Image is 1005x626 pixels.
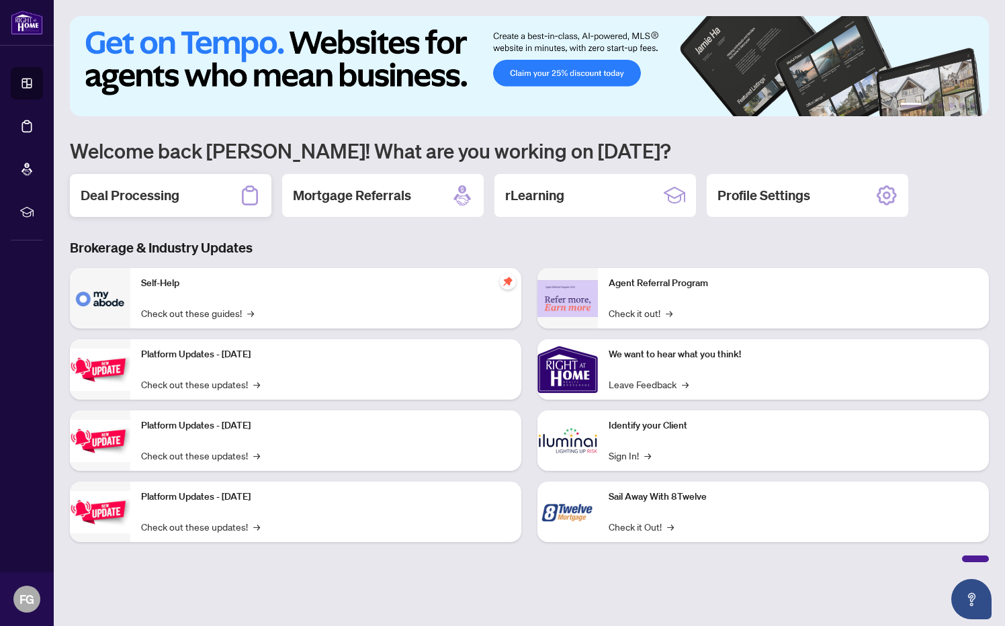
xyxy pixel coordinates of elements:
[609,347,978,362] p: We want to hear what you think!
[938,103,943,108] button: 3
[70,349,130,391] img: Platform Updates - July 21, 2025
[609,448,651,463] a: Sign In!→
[667,519,674,534] span: →
[537,410,598,471] img: Identify your Client
[505,186,564,205] h2: rLearning
[537,339,598,400] img: We want to hear what you think!
[537,280,598,317] img: Agent Referral Program
[949,103,954,108] button: 4
[293,186,411,205] h2: Mortgage Referrals
[247,306,254,320] span: →
[959,103,965,108] button: 5
[81,186,179,205] h2: Deal Processing
[500,273,516,289] span: pushpin
[609,490,978,504] p: Sail Away With 8Twelve
[253,519,260,534] span: →
[141,306,254,320] a: Check out these guides!→
[70,268,130,328] img: Self-Help
[666,306,672,320] span: →
[717,186,810,205] h2: Profile Settings
[11,10,43,35] img: logo
[609,418,978,433] p: Identify your Client
[70,238,989,257] h3: Brokerage & Industry Updates
[682,377,689,392] span: →
[141,418,511,433] p: Platform Updates - [DATE]
[900,103,922,108] button: 1
[70,491,130,533] img: Platform Updates - June 23, 2025
[644,448,651,463] span: →
[141,519,260,534] a: Check out these updates!→
[70,16,989,116] img: Slide 0
[951,579,992,619] button: Open asap
[70,138,989,163] h1: Welcome back [PERSON_NAME]! What are you working on [DATE]?
[141,377,260,392] a: Check out these updates!→
[927,103,932,108] button: 2
[141,347,511,362] p: Platform Updates - [DATE]
[537,482,598,542] img: Sail Away With 8Twelve
[253,377,260,392] span: →
[609,377,689,392] a: Leave Feedback→
[141,276,511,291] p: Self-Help
[141,490,511,504] p: Platform Updates - [DATE]
[609,306,672,320] a: Check it out!→
[141,448,260,463] a: Check out these updates!→
[609,519,674,534] a: Check it Out!→
[70,420,130,462] img: Platform Updates - July 8, 2025
[19,590,34,609] span: FG
[253,448,260,463] span: →
[609,276,978,291] p: Agent Referral Program
[970,103,975,108] button: 6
